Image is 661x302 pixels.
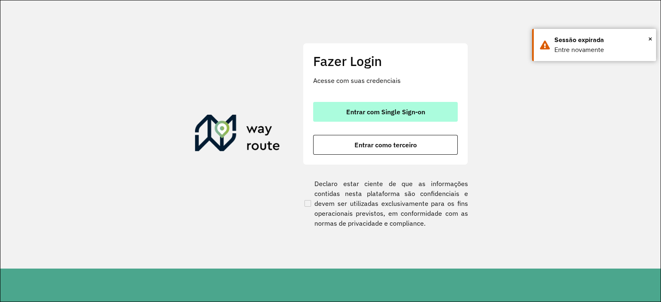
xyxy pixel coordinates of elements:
div: Sessão expirada [554,35,650,45]
h2: Fazer Login [313,53,458,69]
label: Declaro estar ciente de que as informações contidas nesta plataforma são confidenciais e devem se... [303,179,468,228]
span: × [648,33,652,45]
button: button [313,102,458,122]
span: Entrar como terceiro [354,142,417,148]
span: Entrar com Single Sign-on [346,109,425,115]
button: button [313,135,458,155]
div: Entre novamente [554,45,650,55]
img: Roteirizador AmbevTech [195,115,280,154]
p: Acesse com suas credenciais [313,75,458,85]
button: Close [648,33,652,45]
